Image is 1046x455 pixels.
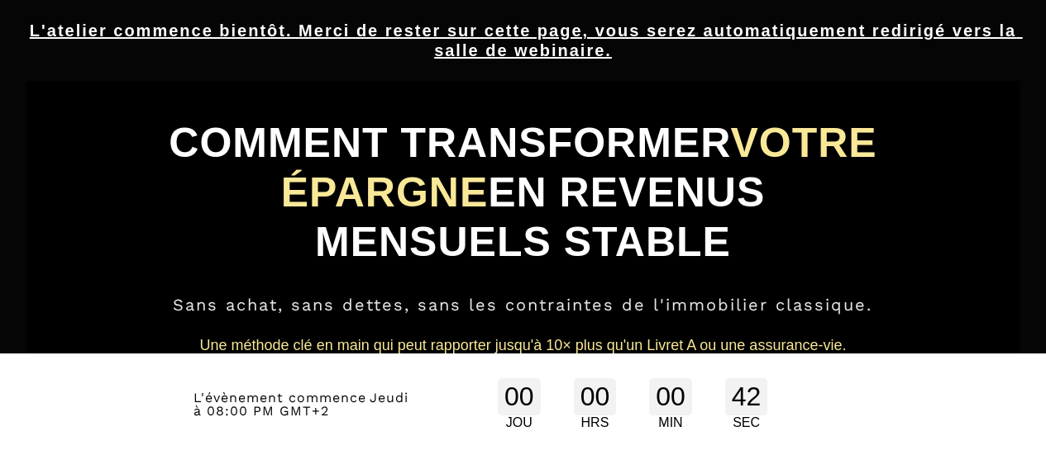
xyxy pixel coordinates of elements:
span: L'évènement commence [193,390,366,405]
div: SEC [725,415,768,430]
div: HRS [574,415,617,430]
div: 42 [725,378,768,415]
div: MIN [649,415,692,430]
span: Une méthode clé en main qui peut rapporter jusqu'à 10× plus qu'un Livret A ou une assurance-vie. [200,337,847,353]
span: Jeudi à 08:00 PM GMT+2 [193,390,408,419]
div: 00 [649,378,692,415]
u: L'atelier commence bientôt. Merci de rester sur cette page, vous serez automatiquement redirigé v... [30,21,1023,59]
span: Sans achat, sans dettes, sans les contraintes de l'immobilier classique. [173,295,872,315]
div: 00 [498,378,541,415]
div: JOU [498,415,541,430]
h1: COMMENT TRANSFORMER EN REVENUS MENSUELS STABLE [160,110,885,275]
div: 00 [574,378,617,415]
